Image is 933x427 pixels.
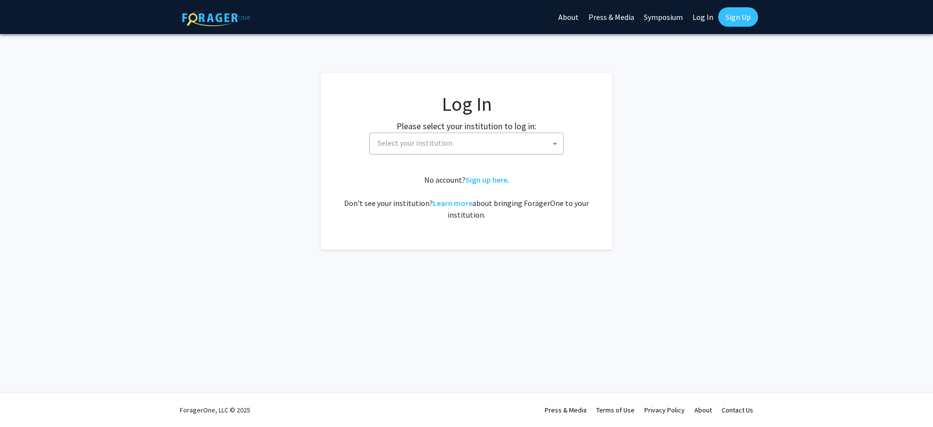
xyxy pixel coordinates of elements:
a: Privacy Policy [644,406,685,414]
a: Sign Up [718,7,758,27]
label: Please select your institution to log in: [397,120,536,133]
span: Select your institution [374,133,563,153]
a: Press & Media [545,406,587,414]
h1: Log In [340,92,593,116]
a: Sign up here [466,175,507,185]
a: Learn more about bringing ForagerOne to your institution [433,198,472,208]
div: No account? . Don't see your institution? about bringing ForagerOne to your institution. [340,174,593,221]
a: Contact Us [722,406,753,414]
a: Terms of Use [596,406,635,414]
a: About [694,406,712,414]
span: Select your institution [369,133,564,154]
div: ForagerOne, LLC © 2025 [180,393,250,427]
span: Select your institution [378,138,452,148]
img: ForagerOne Logo [182,9,250,26]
